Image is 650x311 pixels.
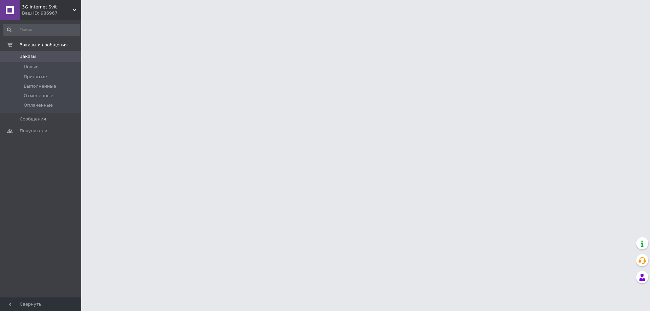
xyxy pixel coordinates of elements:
span: Выполненные [24,83,56,89]
span: Принятые [24,74,47,80]
span: 3G Internet Svit [22,4,73,10]
span: Заказы [20,53,36,60]
input: Поиск [3,24,80,36]
span: Покупатели [20,128,47,134]
span: Отмененные [24,93,53,99]
div: Ваш ID: 986967 [22,10,81,16]
span: Сообщения [20,116,46,122]
span: Оплаченные [24,102,53,108]
span: Заказы и сообщения [20,42,68,48]
span: Новые [24,64,39,70]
